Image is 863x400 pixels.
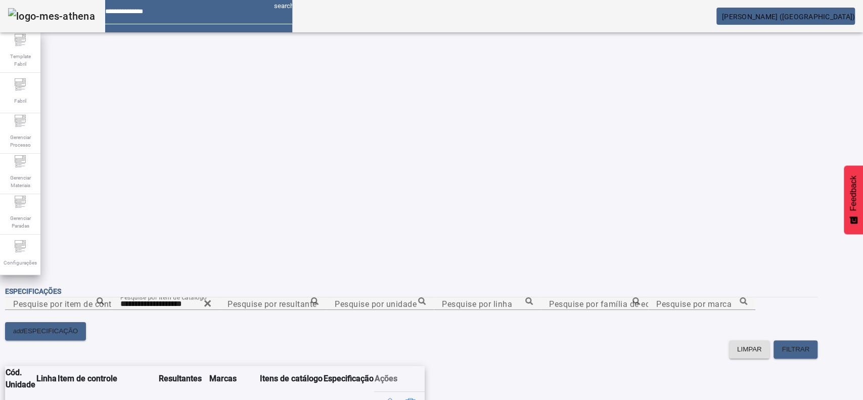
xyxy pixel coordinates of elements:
[5,322,86,340] button: addESPECIFICAÇÃO
[158,366,209,391] th: Resultantes
[335,299,417,308] mat-label: Pesquise por unidade
[374,366,425,391] th: Ações
[5,366,36,391] th: Cód. Unidade
[209,366,259,391] th: Marcas
[442,299,512,308] mat-label: Pesquise por linha
[5,130,35,152] span: Gerenciar Processo
[335,298,426,310] input: Number
[5,171,35,192] span: Gerenciar Materiais
[228,299,317,308] mat-label: Pesquise por resultante
[656,299,732,308] mat-label: Pesquise por marca
[13,298,104,310] input: Number
[8,8,95,24] img: logo-mes-athena
[259,366,323,391] th: Itens de catálogo
[228,298,319,310] input: Number
[729,340,770,359] button: LIMPAR
[5,211,35,233] span: Gerenciar Paradas
[120,298,211,310] input: Number
[11,94,29,108] span: Fabril
[120,293,207,300] mat-label: Pesquise por item de catálogo
[656,298,747,310] input: Number
[23,326,78,336] span: ESPECIFICAÇÃO
[36,366,57,391] th: Linha
[549,299,691,308] mat-label: Pesquise por família de equipamento
[722,13,855,21] span: [PERSON_NAME] ([GEOGRAPHIC_DATA])
[1,256,40,270] span: Configurações
[774,340,817,359] button: FILTRAR
[549,298,640,310] input: Number
[737,344,762,354] span: LIMPAR
[844,165,863,234] button: Feedback - Mostrar pesquisa
[57,366,158,391] th: Item de controle
[5,287,61,295] span: Especificações
[13,299,126,308] mat-label: Pesquise por item de controle
[442,298,533,310] input: Number
[5,50,35,71] span: Template Fabril
[849,175,858,211] span: Feedback
[782,344,809,354] span: FILTRAR
[323,366,374,391] th: Especificação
